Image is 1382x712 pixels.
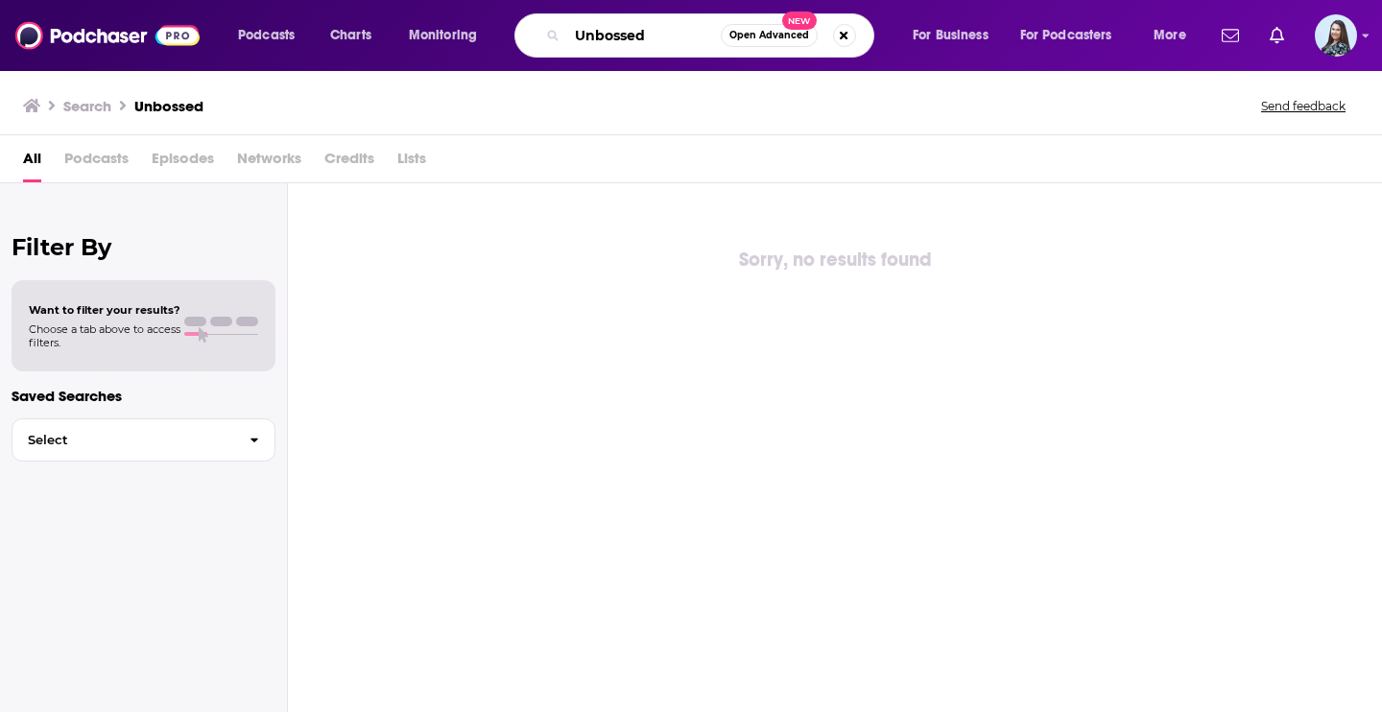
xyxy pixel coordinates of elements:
span: Choose a tab above to access filters. [29,322,180,349]
span: Networks [237,143,301,182]
span: Select [12,434,234,446]
a: All [23,143,41,182]
span: Episodes [152,143,214,182]
img: User Profile [1315,14,1357,57]
input: Search podcasts, credits, & more... [567,20,721,51]
button: Open AdvancedNew [721,24,818,47]
button: open menu [225,20,320,51]
h3: Unbossed [134,97,203,115]
span: Open Advanced [729,31,809,40]
span: For Business [913,22,989,49]
span: Want to filter your results? [29,303,180,317]
span: Charts [330,22,371,49]
a: Show notifications dropdown [1262,19,1292,52]
button: Show profile menu [1315,14,1357,57]
img: Podchaser - Follow, Share and Rate Podcasts [15,17,200,54]
h2: Filter By [12,233,275,261]
div: Search podcasts, credits, & more... [533,13,893,58]
span: Logged in as brookefortierpr [1315,14,1357,57]
button: open menu [395,20,502,51]
span: More [1154,22,1186,49]
button: open menu [899,20,1013,51]
div: Sorry, no results found [288,245,1382,275]
a: Show notifications dropdown [1214,19,1247,52]
a: Charts [318,20,383,51]
span: Credits [324,143,374,182]
h3: Search [63,97,111,115]
p: Saved Searches [12,387,275,405]
span: Podcasts [238,22,295,49]
span: Monitoring [409,22,477,49]
button: Send feedback [1255,98,1351,114]
span: For Podcasters [1020,22,1112,49]
button: open menu [1140,20,1210,51]
button: open menu [1008,20,1140,51]
span: New [782,12,817,30]
span: Lists [397,143,426,182]
button: Select [12,418,275,462]
span: Podcasts [64,143,129,182]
